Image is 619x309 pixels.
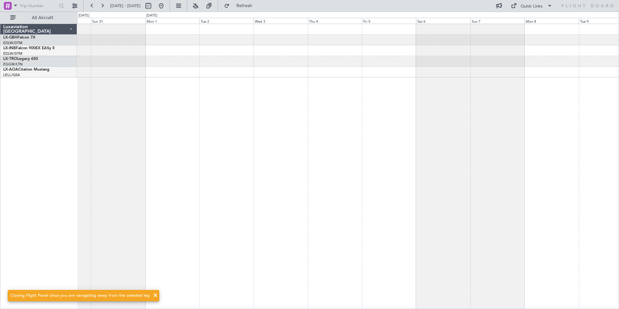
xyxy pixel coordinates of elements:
[3,36,35,40] a: LX-GBHFalcon 7X
[3,46,54,50] a: LX-INBFalcon 900EX EASy II
[110,3,141,9] span: [DATE] - [DATE]
[3,40,22,45] a: EDLW/DTM
[3,68,50,72] a: LX-AOACitation Mustang
[416,18,470,24] div: Sat 6
[91,18,145,24] div: Sun 31
[231,4,258,8] span: Refresh
[20,1,57,11] input: Trip Number
[3,46,16,50] span: LX-INB
[17,16,68,20] span: All Aircraft
[3,36,17,40] span: LX-GBH
[199,18,253,24] div: Tue 2
[3,62,23,67] a: EGGW/LTN
[10,292,150,299] div: Closing Flight Panel since you are navigating away from the selected leg
[3,57,38,61] a: LX-TROLegacy 650
[508,1,556,11] button: Quick Links
[253,18,308,24] div: Wed 3
[145,18,199,24] div: Mon 1
[524,18,579,24] div: Mon 8
[3,73,20,77] a: LELL/QSA
[3,68,18,72] span: LX-AOA
[308,18,362,24] div: Thu 4
[7,13,70,23] button: All Aircraft
[362,18,416,24] div: Fri 5
[3,51,22,56] a: EDLW/DTM
[3,57,17,61] span: LX-TRO
[221,1,260,11] button: Refresh
[78,13,89,18] div: [DATE]
[470,18,524,24] div: Sun 7
[146,13,157,18] div: [DATE]
[521,3,543,10] div: Quick Links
